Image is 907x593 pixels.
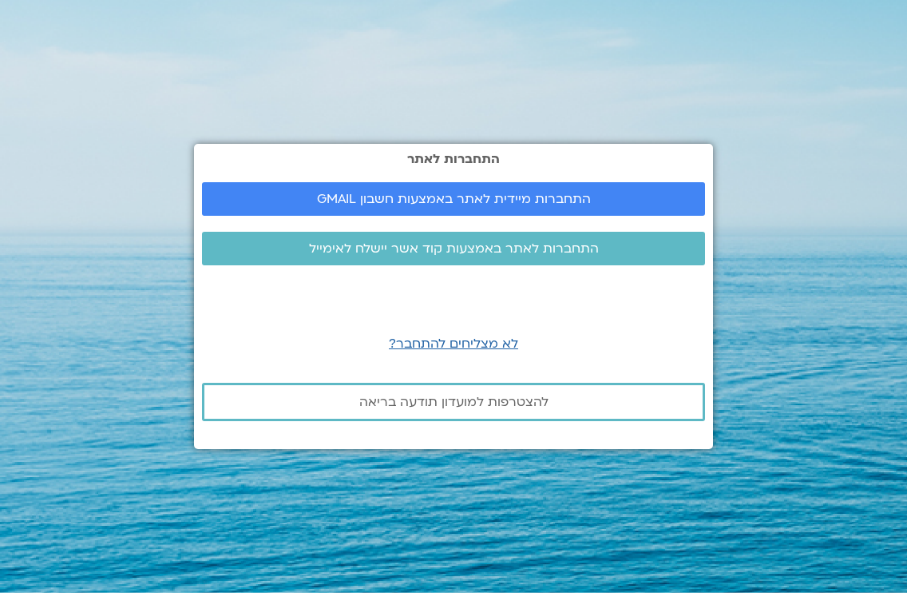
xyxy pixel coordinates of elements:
[202,182,705,216] a: התחברות מיידית לאתר באמצעות חשבון GMAIL
[309,241,599,256] span: התחברות לאתר באמצעות קוד אשר יישלח לאימייל
[359,395,549,409] span: להצטרפות למועדון תודעה בריאה
[389,335,518,352] a: לא מצליחים להתחבר?
[317,192,591,206] span: התחברות מיידית לאתר באמצעות חשבון GMAIL
[202,383,705,421] a: להצטרפות למועדון תודעה בריאה
[202,152,705,166] h2: התחברות לאתר
[202,232,705,265] a: התחברות לאתר באמצעות קוד אשר יישלח לאימייל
